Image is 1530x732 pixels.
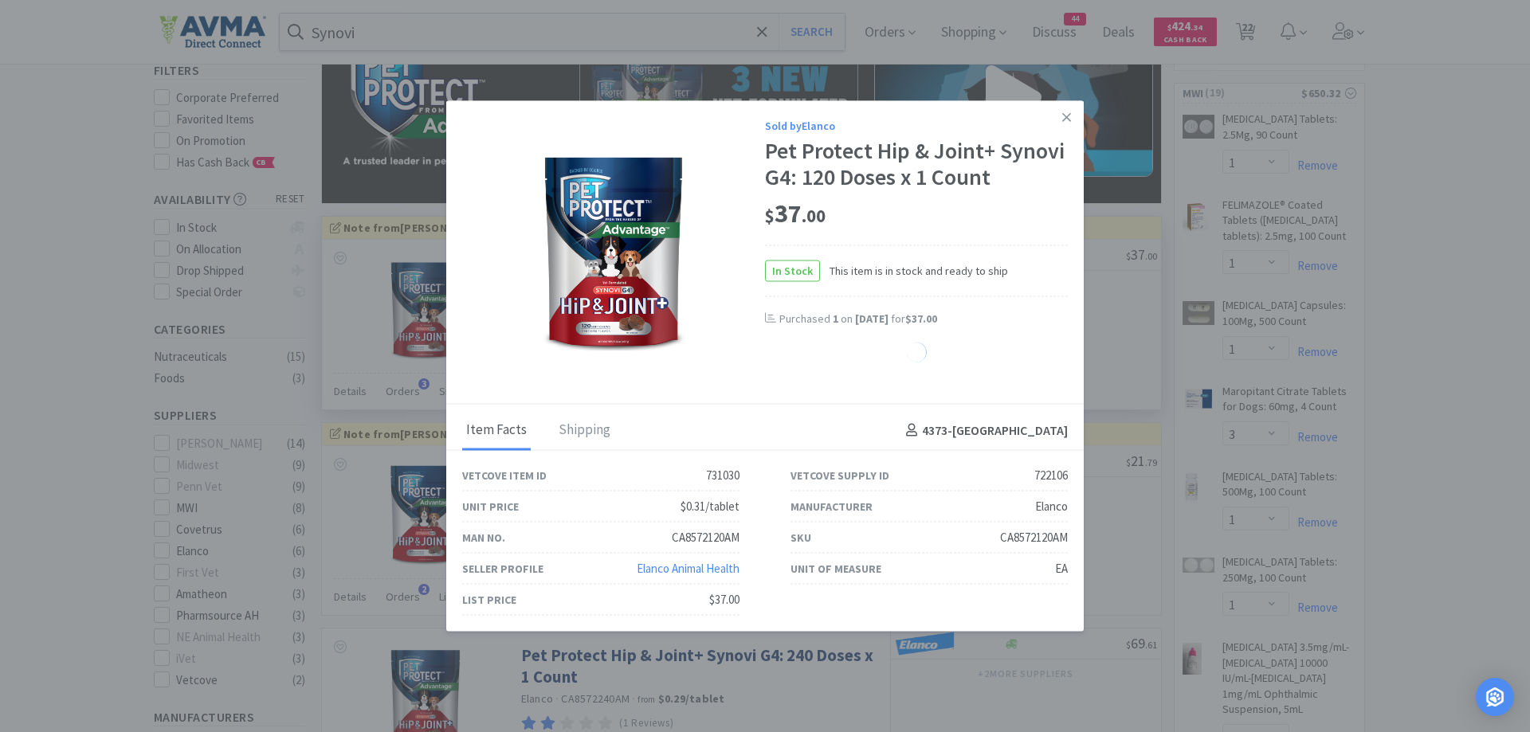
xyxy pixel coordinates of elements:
[510,143,717,350] img: d589236c0f4746a4a65e68b16fda0a40.jpg
[672,528,739,547] div: CA8572120AM
[820,261,1008,279] span: This item is in stock and ready to ship
[779,311,1068,327] div: Purchased on for
[855,311,889,325] span: [DATE]
[709,590,739,609] div: $37.00
[637,561,739,576] a: Elanco Animal Health
[790,560,881,577] div: Unit of Measure
[900,421,1068,441] h4: 4373 - [GEOGRAPHIC_DATA]
[790,498,873,515] div: Manufacturer
[462,529,505,546] div: Man No.
[766,260,819,280] span: In Stock
[681,497,739,516] div: $0.31/tablet
[802,205,826,227] span: . 00
[555,411,614,451] div: Shipping
[706,466,739,485] div: 731030
[833,311,838,325] span: 1
[462,467,547,484] div: Vetcove Item ID
[462,591,516,609] div: List Price
[462,411,531,451] div: Item Facts
[765,137,1068,190] div: Pet Protect Hip & Joint+ Synovi G4: 120 Doses x 1 Count
[1476,678,1514,716] div: Open Intercom Messenger
[765,198,826,229] span: 37
[765,205,775,227] span: $
[790,467,889,484] div: Vetcove Supply ID
[1055,559,1068,578] div: EA
[790,529,811,546] div: SKU
[905,311,937,325] span: $37.00
[462,498,519,515] div: Unit Price
[765,116,1068,134] div: Sold by Elanco
[1035,497,1068,516] div: Elanco
[1034,466,1068,485] div: 722106
[462,560,543,577] div: Seller Profile
[1000,528,1068,547] div: CA8572120AM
